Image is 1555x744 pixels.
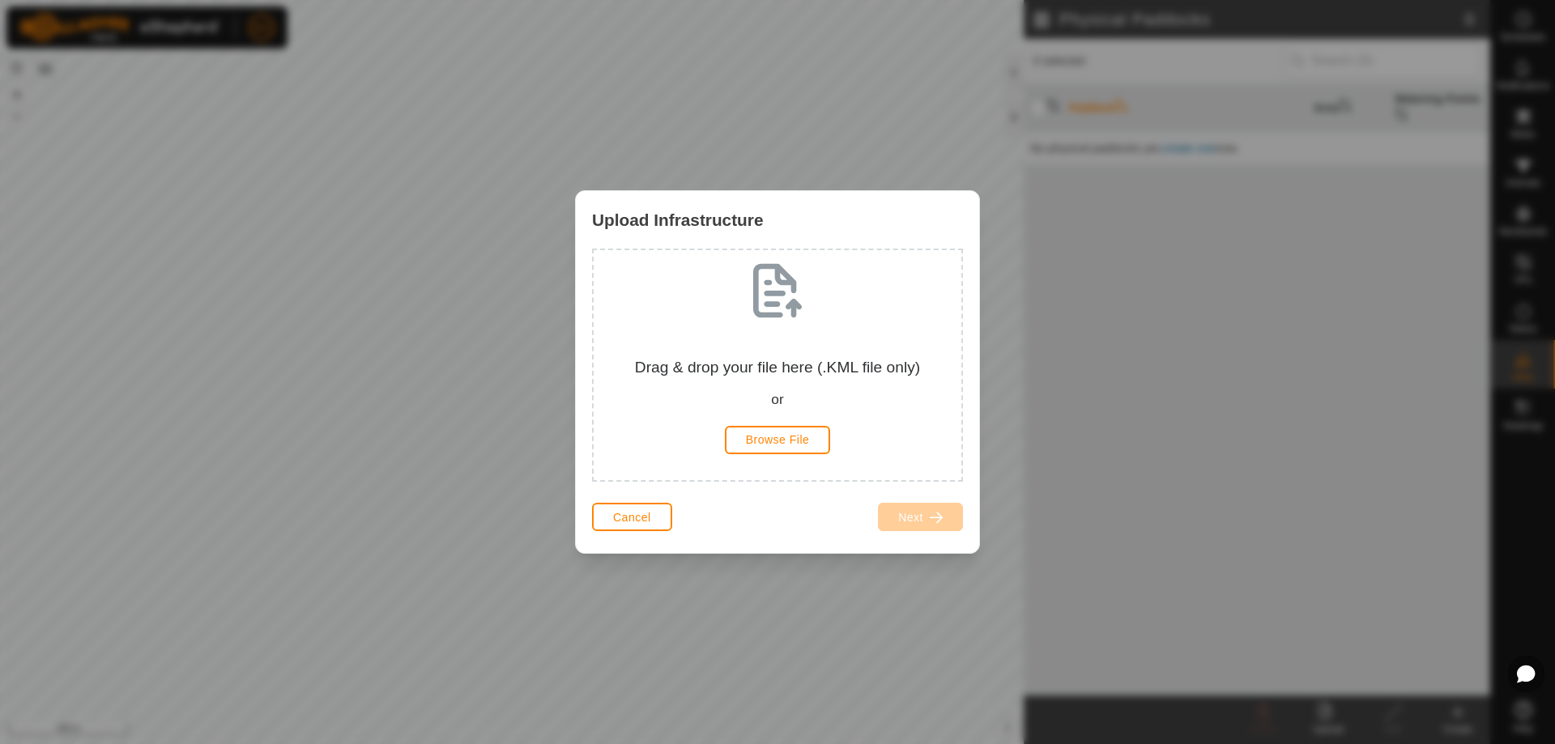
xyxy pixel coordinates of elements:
div: or [607,389,948,410]
span: Next [898,511,923,524]
button: Browse File [725,426,831,454]
div: Drag & drop your file here (.KML file only) [607,356,948,410]
button: Cancel [592,503,672,531]
span: Browse File [746,433,810,446]
span: Upload Infrastructure [592,207,763,232]
button: Next [878,503,963,531]
span: Cancel [613,511,651,524]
